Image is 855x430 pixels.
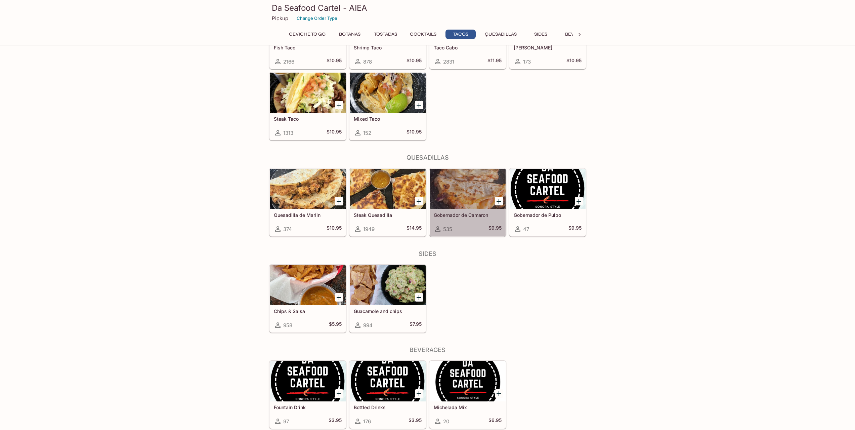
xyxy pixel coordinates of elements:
[350,361,426,401] div: Bottled Drinks
[430,169,506,209] div: Gobernador de Camaron
[514,45,582,50] h5: [PERSON_NAME]
[272,3,584,13] h3: Da Seafood Cartel - AIEA
[434,404,502,410] h5: Michelada Mix
[370,30,401,39] button: Tostadas
[415,389,423,398] button: Add Bottled Drinks
[327,225,342,233] h5: $10.95
[434,45,502,50] h5: Taco Cabo
[327,129,342,137] h5: $10.95
[274,45,342,50] h5: Fish Taco
[335,293,343,302] button: Add Chips & Salsa
[270,169,346,209] div: Quesadilla de Marlin
[363,322,373,328] span: 994
[481,30,520,39] button: Quesadillas
[561,30,597,39] button: Beverages
[285,30,329,39] button: Ceviche To Go
[335,197,343,205] button: Add Quesadilla de Marlin
[269,250,586,258] h4: Sides
[274,404,342,410] h5: Fountain Drink
[429,361,506,429] a: Michelada Mix20$6.95
[523,226,529,232] span: 47
[443,226,452,232] span: 535
[283,226,292,232] span: 374
[363,130,371,136] span: 152
[283,130,293,136] span: 1313
[335,30,365,39] button: Botanas
[270,361,346,401] div: Fountain Drink
[495,389,503,398] button: Add Michelada Mix
[415,293,423,302] button: Add Guacamole and chips
[429,168,506,236] a: Gobernador de Camaron535$9.95
[407,129,422,137] h5: $10.95
[274,212,342,218] h5: Quesadilla de Marlin
[415,101,423,109] button: Add Mixed Taco
[270,73,346,113] div: Steak Taco
[269,72,346,140] a: Steak Taco1313$10.95
[327,57,342,66] h5: $10.95
[349,72,426,140] a: Mixed Taco152$10.95
[495,197,503,205] button: Add Gobernador de Camaron
[335,389,343,398] button: Add Fountain Drink
[269,265,346,333] a: Chips & Salsa958$5.95
[445,30,476,39] button: Tacos
[354,116,422,122] h5: Mixed Taco
[354,404,422,410] h5: Bottled Drinks
[329,321,342,329] h5: $5.95
[575,197,583,205] button: Add Gobernador de Pulpo
[335,101,343,109] button: Add Steak Taco
[409,417,422,425] h5: $3.95
[488,417,502,425] h5: $6.95
[269,361,346,429] a: Fountain Drink97$3.95
[350,169,426,209] div: Steak Quesadilla
[510,169,586,209] div: Gobernador de Pulpo
[523,58,531,65] span: 173
[566,57,582,66] h5: $10.95
[434,212,502,218] h5: Gobernador de Camaron
[407,225,422,233] h5: $14.95
[509,168,586,236] a: Gobernador de Pulpo47$9.95
[269,154,586,161] h4: Quesadillas
[349,265,426,333] a: Guacamole and chips994$7.95
[443,58,454,65] span: 2831
[488,225,502,233] h5: $9.95
[283,322,292,328] span: 958
[274,308,342,314] h5: Chips & Salsa
[270,265,346,305] div: Chips & Salsa
[269,168,346,236] a: Quesadilla de Marlin374$10.95
[407,57,422,66] h5: $10.95
[568,225,582,233] h5: $9.95
[410,321,422,329] h5: $7.95
[350,73,426,113] div: Mixed Taco
[514,212,582,218] h5: Gobernador de Pulpo
[526,30,556,39] button: Sides
[350,265,426,305] div: Guacamole and chips
[354,212,422,218] h5: Steak Quesadilla
[349,168,426,236] a: Steak Quesadilla1949$14.95
[363,58,372,65] span: 878
[415,197,423,205] button: Add Steak Quesadilla
[406,30,440,39] button: Cocktails
[274,116,342,122] h5: Steak Taco
[349,361,426,429] a: Bottled Drinks176$3.95
[272,15,288,22] p: Pickup
[487,57,502,66] h5: $11.95
[329,417,342,425] h5: $3.95
[283,418,289,425] span: 97
[430,361,506,401] div: Michelada Mix
[443,418,449,425] span: 20
[294,13,340,24] button: Change Order Type
[363,418,371,425] span: 176
[269,346,586,354] h4: Beverages
[354,45,422,50] h5: Shrimp Taco
[354,308,422,314] h5: Guacamole and chips
[363,226,375,232] span: 1949
[283,58,294,65] span: 2166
